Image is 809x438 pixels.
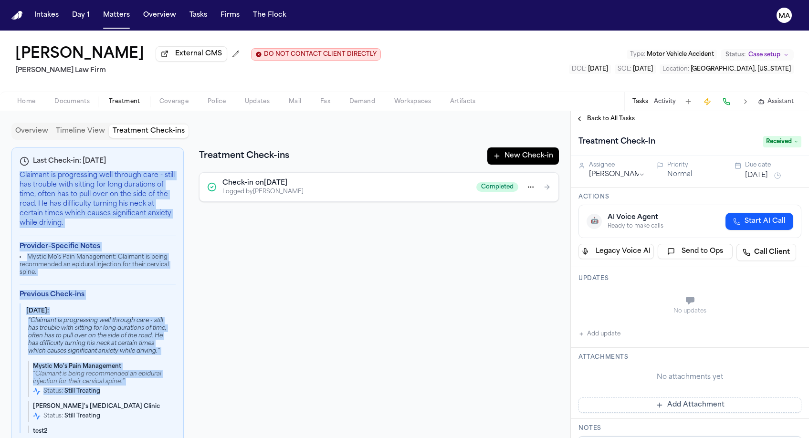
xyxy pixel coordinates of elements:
span: [GEOGRAPHIC_DATA], [US_STATE] [691,66,791,72]
span: SOL : [618,66,631,72]
button: Tasks [186,7,211,24]
div: No attachments yet [578,373,801,382]
button: Change status from Case setup [721,49,794,61]
a: Call Client [736,244,796,261]
button: External CMS [156,46,227,62]
h2: [PERSON_NAME] Law Firm [15,65,381,76]
span: Assistant [767,98,794,105]
p: Claimant is progressing well through care - still has trouble with sitting for long durations of ... [20,171,176,228]
h3: Actions [578,193,801,201]
button: New Check-in [487,147,559,165]
h2: Treatment Check-ins [199,149,289,163]
span: Mail [289,98,301,105]
a: Home [11,11,23,20]
button: Treatment Check-ins [109,125,189,138]
button: Make a Call [720,95,733,108]
button: Start AI Call [725,213,793,230]
span: Documents [54,98,90,105]
span: Type : [630,52,645,57]
span: Demand [349,98,375,105]
div: AI Voice Agent [608,213,663,222]
img: Finch Logo [11,11,23,20]
li: Mystic Mo's Pain Management: Claimant is being recommended an epidural injection for their cervic... [20,253,176,276]
span: Start AI Call [745,217,786,226]
span: Motor Vehicle Accident [647,52,714,57]
span: 🤖 [590,217,599,226]
button: Tasks [632,98,648,105]
button: Assistant [758,98,794,105]
span: Workspaces [394,98,431,105]
span: Received [763,136,801,147]
button: Snooze task [772,170,783,181]
button: Add Task [682,95,695,108]
span: Home [17,98,35,105]
span: Artifacts [450,98,476,105]
button: Normal [667,170,692,179]
button: Legacy Voice AI [578,244,654,259]
button: Intakes [31,7,63,24]
div: Due date [745,161,801,169]
button: The Flock [249,7,290,24]
span: [DATE] [633,66,653,72]
button: Overview [11,125,52,138]
button: Edit matter name [15,46,144,63]
span: DO NOT CONTACT CLIENT DIRECTLY [264,51,377,58]
button: Edit Type: Motor Vehicle Accident [627,50,717,59]
h1: [PERSON_NAME] [15,46,144,63]
p: Logged by [PERSON_NAME] [222,188,304,196]
h3: Notes [578,425,801,432]
button: Edit client contact restriction [251,48,381,61]
p: “ Claimant is being recommended an epidural injection for their cervical spine. ” [33,370,172,386]
button: Timeline View [52,125,109,138]
p: Check-in on [DATE] [222,178,304,188]
span: Status: [725,51,746,59]
button: Overview [139,7,180,24]
button: Matters [99,7,134,24]
button: [DATE] [745,171,768,180]
p: [PERSON_NAME]'s [MEDICAL_DATA] Clinic [33,403,172,410]
div: Check-in on[DATE]Logged by[PERSON_NAME]CompletedMore actions [199,172,559,202]
button: Day 1 [68,7,94,24]
p: test2 [33,428,172,435]
button: Create Immediate Task [701,95,714,108]
h3: Attachments [578,354,801,361]
button: Activity [654,98,676,105]
button: Edit DOL: 2025-07-01 [569,64,611,74]
h2: Last Check-in: [DATE] [20,156,106,167]
span: Case setup [748,51,780,59]
button: Add update [578,328,620,340]
button: More actions [522,178,539,196]
span: Still Treating [64,388,100,394]
span: External CMS [175,49,222,59]
span: Police [208,98,226,105]
span: Fax [320,98,330,105]
h3: Updates [578,275,801,282]
button: Edit Location: Raleigh, North Carolina [660,64,794,74]
span: Treatment [109,98,140,105]
h5: Provider-Specific Notes [20,242,176,251]
span: [DATE] : [26,308,49,314]
div: Ready to make calls [608,222,663,230]
p: Status: [43,412,100,420]
span: DOL : [572,66,587,72]
p: Status: [43,387,100,395]
button: Add Attachment [578,397,801,413]
div: Priority [667,161,724,169]
button: Edit SOL: 2027-07-01 [615,64,656,74]
button: Firms [217,7,243,24]
span: Updates [245,98,270,105]
span: [DATE] [588,66,608,72]
button: Send to Ops [658,244,733,259]
span: Completed [476,182,518,192]
p: Mystic Mo's Pain Management [33,363,172,370]
span: Coverage [159,98,189,105]
span: Still Treating [64,413,100,419]
div: Assignee [589,161,645,169]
